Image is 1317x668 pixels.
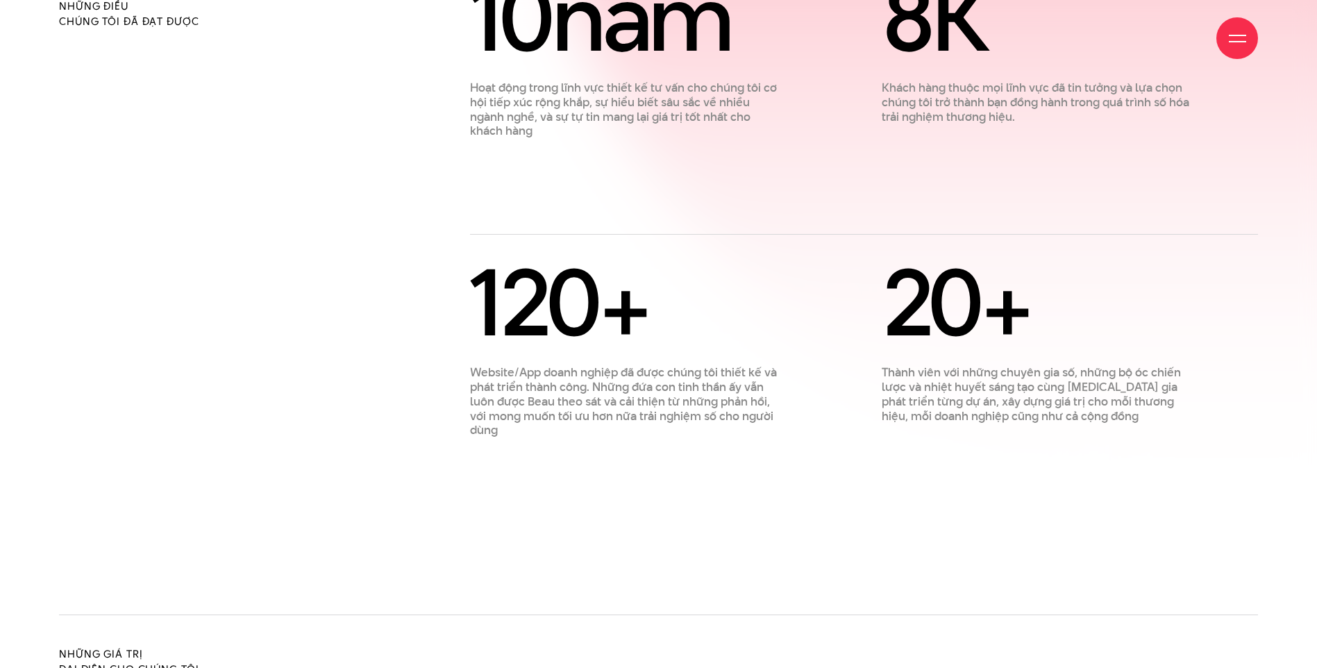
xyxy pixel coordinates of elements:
[882,365,1190,423] p: Thành viên với những chuyên gia số, những bộ óc chiến lược và nhiệt huyết sáng tạo cùng [MEDICAL_...
[470,365,778,437] p: Website/App doanh nghiệp đã được chúng tôi thiết kế và phát triển thành công. Những đứa con tinh ...
[882,259,1190,346] div: +
[470,237,598,367] span: 120
[882,237,982,367] span: 20
[470,259,778,346] div: +
[470,81,778,138] p: Hoạt động trong lĩnh vực thiết kế tư vấn cho chúng tôi cơ hội tiếp xúc rộng khắp, sự hiểu biết sâ...
[882,81,1190,124] p: Khách hàng thuộc mọi lĩnh vực đã tin tưởng và lựa chọn chúng tôi trở thành bạn đồng hành trong qu...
